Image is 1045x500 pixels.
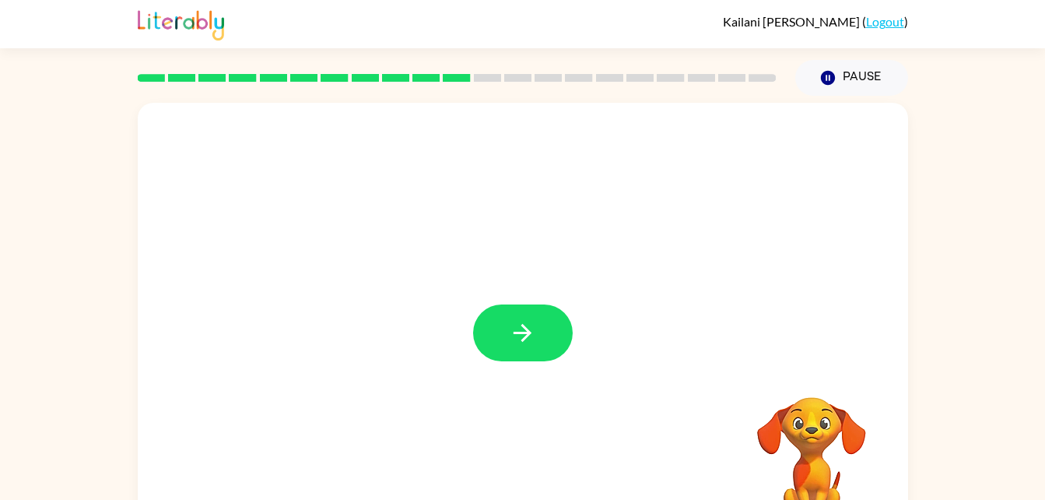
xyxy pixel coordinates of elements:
[723,14,908,29] div: ( )
[723,14,862,29] span: Kailani [PERSON_NAME]
[795,60,908,96] button: Pause
[866,14,904,29] a: Logout
[138,6,224,40] img: Literably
